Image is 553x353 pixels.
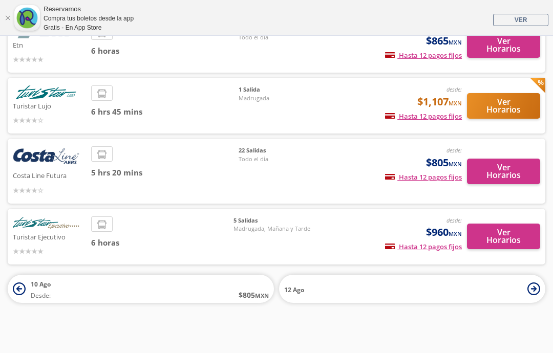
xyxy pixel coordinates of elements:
[279,275,545,303] button: 12 Ago
[44,23,134,32] div: Gratis - En App Store
[449,38,462,46] small: MXN
[467,224,540,249] button: Ver Horarios
[446,216,462,224] em: desde:
[13,216,79,230] img: Turistar Ejecutivo
[13,230,86,242] p: Turistar Ejecutivo
[467,159,540,184] button: Ver Horarios
[233,225,310,233] span: Madrugada, Mañana y Tarde
[449,99,462,107] small: MXN
[385,51,462,60] span: Hasta 12 pagos fijos
[239,146,310,155] span: 22 Salidas
[44,14,134,23] div: Compra tus boletos desde la app
[515,16,527,24] span: VER
[91,167,239,179] span: 5 hrs 20 mins
[91,106,239,118] span: 6 hrs 45 mins
[13,85,79,99] img: Turistar Lujo
[493,14,548,26] a: VER
[239,85,310,94] span: 1 Salida
[44,4,134,14] div: Reservamos
[446,146,462,154] em: desde:
[13,38,86,51] p: Etn
[426,225,462,240] span: $960
[467,93,540,119] button: Ver Horarios
[31,291,51,300] span: Desde:
[255,292,269,299] small: MXN
[426,155,462,170] span: $805
[8,275,274,303] button: 10 AgoDesde:$805MXN
[13,99,86,112] p: Turistar Lujo
[385,242,462,251] span: Hasta 12 pagos fijos
[239,290,269,300] span: $ 805
[13,146,79,169] img: Costa Line Futura
[467,32,540,58] button: Ver Horarios
[13,169,86,181] p: Costa Line Futura
[91,45,239,57] span: 6 horas
[385,172,462,182] span: Hasta 12 pagos fijos
[233,216,310,225] span: 5 Salidas
[91,237,234,249] span: 6 horas
[426,33,462,49] span: $865
[385,112,462,121] span: Hasta 12 pagos fijos
[449,230,462,237] small: MXN
[5,15,11,21] a: Cerrar
[239,33,310,42] span: Todo el día
[446,85,462,93] em: desde:
[239,155,310,164] span: Todo el día
[417,94,462,109] span: $1,107
[31,280,51,289] span: 10 Ago
[239,94,310,103] span: Madrugada
[449,160,462,168] small: MXN
[284,285,304,294] span: 12 Ago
